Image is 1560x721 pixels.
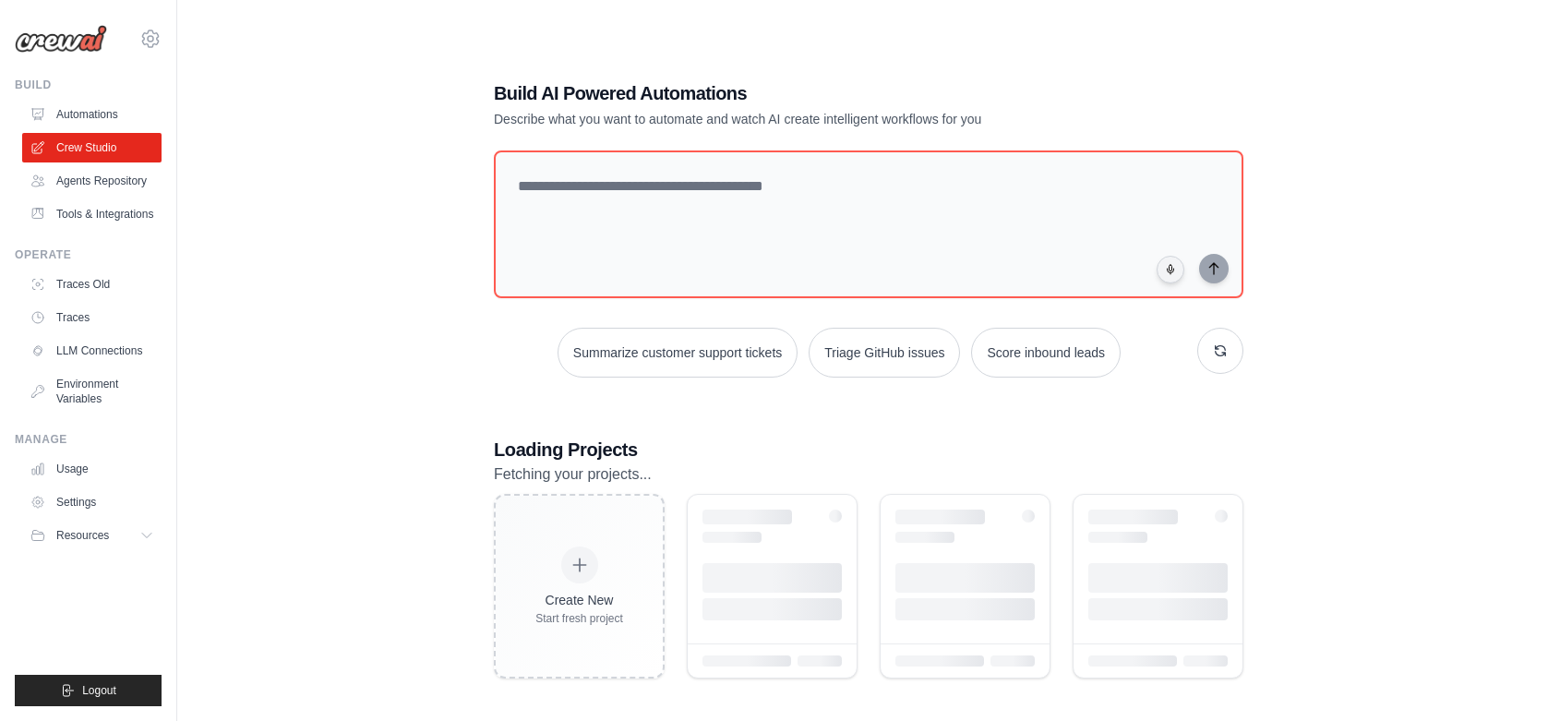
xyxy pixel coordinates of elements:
[494,437,1243,463] h3: Loading Projects
[1157,256,1184,283] button: Click to speak your automation idea
[22,133,162,162] a: Crew Studio
[22,270,162,299] a: Traces Old
[22,336,162,366] a: LLM Connections
[971,328,1121,378] button: Score inbound leads
[22,166,162,196] a: Agents Repository
[82,683,116,698] span: Logout
[558,328,798,378] button: Summarize customer support tickets
[22,100,162,129] a: Automations
[22,454,162,484] a: Usage
[809,328,960,378] button: Triage GitHub issues
[15,247,162,262] div: Operate
[494,80,1114,106] h1: Build AI Powered Automations
[22,521,162,550] button: Resources
[494,463,1243,487] p: Fetching your projects...
[22,369,162,414] a: Environment Variables
[56,528,109,543] span: Resources
[22,303,162,332] a: Traces
[494,110,1114,128] p: Describe what you want to automate and watch AI create intelligent workflows for you
[22,199,162,229] a: Tools & Integrations
[15,432,162,447] div: Manage
[15,675,162,706] button: Logout
[1197,328,1243,374] button: Get new suggestions
[15,78,162,92] div: Build
[535,591,623,609] div: Create New
[15,25,107,53] img: Logo
[535,611,623,626] div: Start fresh project
[22,487,162,517] a: Settings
